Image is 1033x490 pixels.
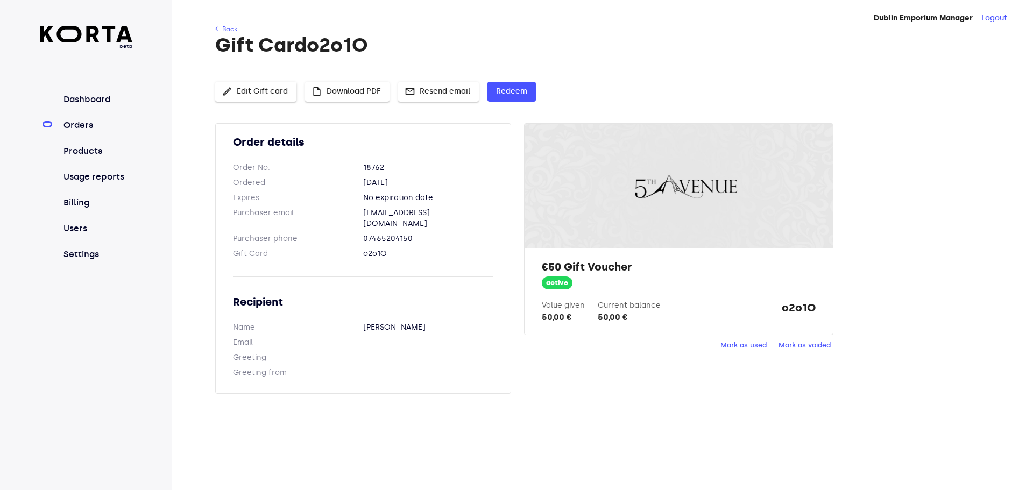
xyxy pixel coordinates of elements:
dd: 18762 [363,162,493,173]
a: Products [61,145,133,158]
dt: Order No. [233,162,363,173]
a: Edit Gift card [215,86,296,95]
button: Mark as voided [776,337,833,354]
dd: [EMAIL_ADDRESS][DOMAIN_NAME] [363,208,493,229]
span: Resend email [407,85,470,98]
a: Orders [61,119,133,132]
a: Billing [61,196,133,209]
a: Usage reports [61,171,133,183]
dt: Gift Card [233,248,363,259]
div: 50,00 € [542,311,585,324]
button: Redeem [487,82,536,102]
label: Current balance [598,301,661,310]
div: 50,00 € [598,311,661,324]
button: Download PDF [305,82,390,102]
span: insert_drive_file [312,86,322,97]
dt: Expires [233,193,363,203]
a: ← Back [215,25,237,33]
label: Value given [542,301,585,310]
button: Mark as used [718,337,769,354]
span: Edit Gift card [224,85,288,98]
dt: Greeting [233,352,363,363]
h1: Gift Card o2o1O [215,34,988,56]
span: Redeem [496,85,527,98]
span: edit [222,86,232,97]
dd: [PERSON_NAME] [363,322,493,333]
a: Dashboard [61,93,133,106]
dt: Purchaser phone [233,233,363,244]
h2: Order details [233,134,493,150]
dd: 07465204150 [363,233,493,244]
button: Resend email [398,82,479,102]
span: mail [405,86,415,97]
dt: Name [233,322,363,333]
span: beta [40,42,133,50]
a: Users [61,222,133,235]
img: Korta [40,26,133,42]
dd: o2o1O [363,248,493,259]
span: Mark as voided [779,339,831,352]
h2: Recipient [233,294,493,309]
dt: Purchaser email [233,208,363,229]
h2: €50 Gift Voucher [542,259,815,274]
dd: No expiration date [363,193,493,203]
dd: [DATE] [363,177,493,188]
span: Mark as used [720,339,767,352]
dt: Ordered [233,177,363,188]
a: Settings [61,248,133,261]
dt: Greeting from [233,367,363,378]
button: Logout [981,13,1007,24]
span: Download PDF [314,85,381,98]
button: Edit Gift card [215,82,296,102]
strong: Dublin Emporium Manager [874,13,973,23]
span: active [542,278,572,288]
dt: Email [233,337,363,348]
a: beta [40,26,133,50]
strong: o2o1O [782,300,816,324]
